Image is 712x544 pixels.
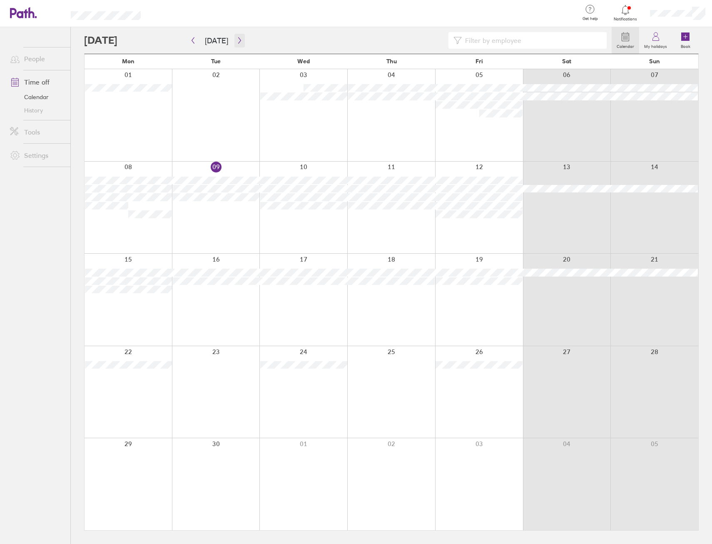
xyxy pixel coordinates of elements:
[475,58,483,65] span: Fri
[3,147,70,164] a: Settings
[211,58,221,65] span: Tue
[386,58,397,65] span: Thu
[612,27,639,54] a: Calendar
[676,42,695,49] label: Book
[3,124,70,140] a: Tools
[649,58,660,65] span: Sun
[122,58,134,65] span: Mon
[3,50,70,67] a: People
[562,58,571,65] span: Sat
[198,34,235,47] button: [DATE]
[612,4,639,22] a: Notifications
[3,90,70,104] a: Calendar
[639,42,672,49] label: My holidays
[612,42,639,49] label: Calendar
[3,74,70,90] a: Time off
[3,104,70,117] a: History
[297,58,310,65] span: Wed
[639,27,672,54] a: My holidays
[612,17,639,22] span: Notifications
[462,32,602,48] input: Filter by employee
[577,16,604,21] span: Get help
[672,27,699,54] a: Book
